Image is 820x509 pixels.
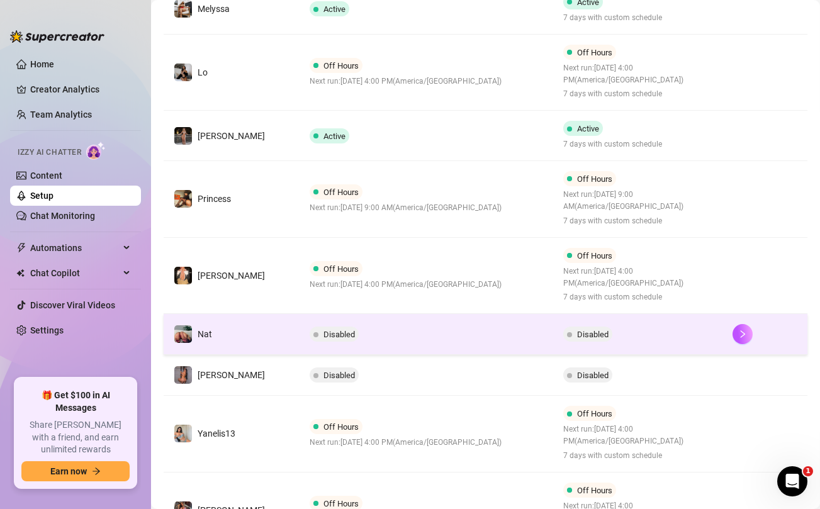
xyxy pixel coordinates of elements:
img: Yanelis13 [174,425,192,442]
span: Share [PERSON_NAME] with a friend, and earn unlimited rewards [21,419,130,456]
span: 7 days with custom schedule [563,138,662,150]
span: thunderbolt [16,243,26,253]
span: [PERSON_NAME] [198,271,265,281]
span: 7 days with custom schedule [563,12,662,24]
span: 7 days with custom schedule [563,215,712,227]
span: Disabled [323,330,355,339]
span: Next run: [DATE] 4:00 PM ( America/[GEOGRAPHIC_DATA] ) [310,437,502,449]
span: Off Hours [577,174,612,184]
a: Discover Viral Videos [30,300,115,310]
span: Chat Copilot [30,263,120,283]
button: right [733,324,753,344]
span: Earn now [50,466,87,476]
a: Team Analytics [30,109,92,120]
a: Settings [30,325,64,335]
img: Chat Copilot [16,269,25,277]
img: Maday [174,366,192,384]
span: Next run: [DATE] 4:00 PM ( America/[GEOGRAPHIC_DATA] ) [310,279,502,291]
span: arrow-right [92,467,101,476]
button: Earn nowarrow-right [21,461,130,481]
img: logo-BBDzfeDw.svg [10,30,104,43]
span: Off Hours [577,48,612,57]
span: Active [323,131,345,141]
span: Disabled [577,371,609,380]
span: Next run: [DATE] 4:00 PM ( America/[GEOGRAPHIC_DATA] ) [563,423,712,447]
img: Nat [174,325,192,343]
iframe: Intercom live chat [777,466,807,496]
a: Setup [30,191,53,201]
img: Natalie [174,267,192,284]
span: Active [323,4,345,14]
span: Off Hours [577,251,612,260]
span: Melyssa [198,4,230,14]
a: Creator Analytics [30,79,131,99]
span: 7 days with custom schedule [563,450,712,462]
span: Next run: [DATE] 9:00 AM ( America/[GEOGRAPHIC_DATA] ) [310,202,502,214]
a: Content [30,171,62,181]
span: Yanelis13 [198,428,235,439]
span: Lo [198,67,208,77]
span: Off Hours [323,61,359,70]
span: Off Hours [577,486,612,495]
span: Off Hours [323,187,359,197]
span: Nat [198,329,212,339]
span: Disabled [577,330,609,339]
span: Disabled [323,371,355,380]
span: Next run: [DATE] 4:00 PM ( America/[GEOGRAPHIC_DATA] ) [563,266,712,289]
span: Off Hours [323,422,359,432]
img: Claudia [174,127,192,145]
span: 1 [803,466,813,476]
span: right [738,330,747,338]
span: [PERSON_NAME] [198,370,265,380]
img: Princess [174,190,192,208]
a: Chat Monitoring [30,211,95,221]
span: Next run: [DATE] 9:00 AM ( America/[GEOGRAPHIC_DATA] ) [563,189,712,213]
span: Off Hours [577,409,612,418]
a: Home [30,59,54,69]
span: Next run: [DATE] 4:00 PM ( America/[GEOGRAPHIC_DATA] ) [563,62,712,86]
span: 🎁 Get $100 in AI Messages [21,389,130,414]
span: Izzy AI Chatter [18,147,81,159]
img: AI Chatter [86,142,106,160]
span: Active [577,124,599,133]
span: Next run: [DATE] 4:00 PM ( America/[GEOGRAPHIC_DATA] ) [310,76,502,87]
span: 7 days with custom schedule [563,291,712,303]
span: [PERSON_NAME] [198,131,265,141]
img: Lo [174,64,192,81]
span: Automations [30,238,120,258]
span: Off Hours [323,499,359,508]
span: Princess [198,194,231,204]
span: 7 days with custom schedule [563,88,712,100]
span: Off Hours [323,264,359,274]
